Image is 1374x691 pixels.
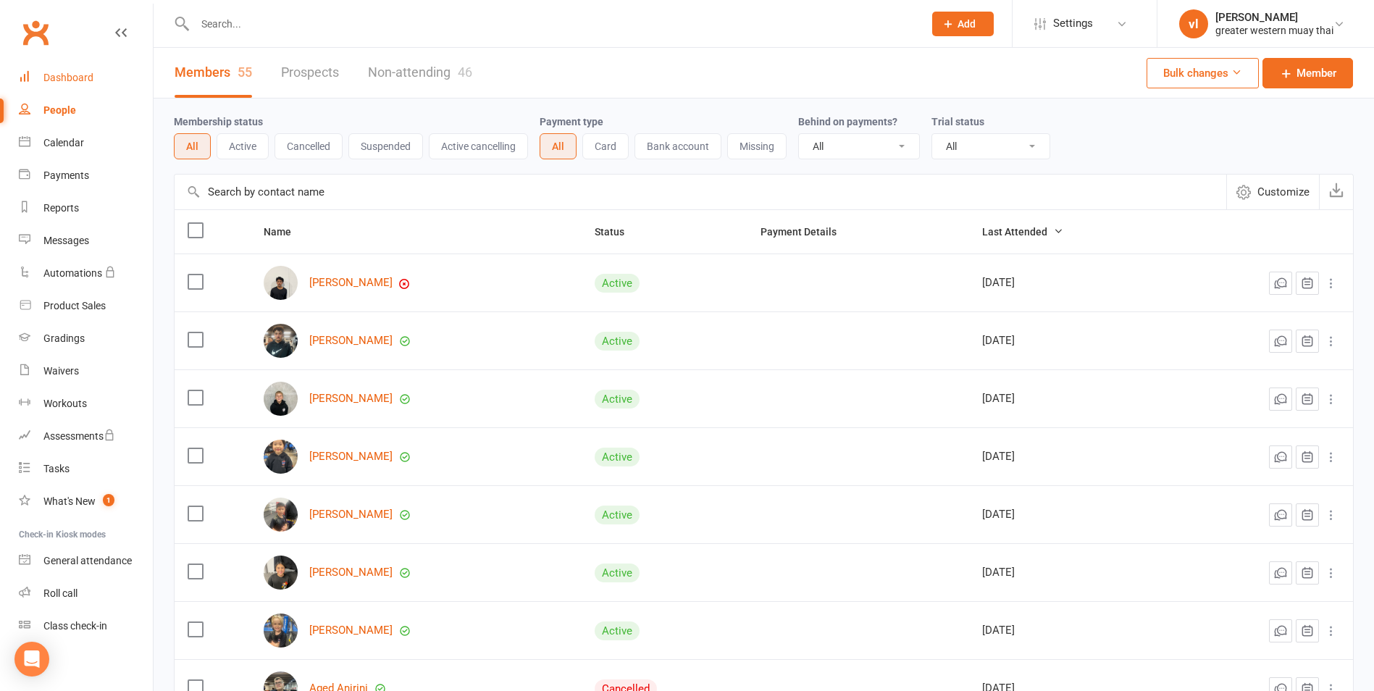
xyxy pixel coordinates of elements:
[19,322,153,355] a: Gradings
[281,48,339,98] a: Prospects
[540,133,577,159] button: All
[19,62,153,94] a: Dashboard
[540,116,603,127] label: Payment type
[727,133,787,159] button: Missing
[174,133,211,159] button: All
[595,506,640,524] div: Active
[1226,175,1319,209] button: Customize
[19,127,153,159] a: Calendar
[43,463,70,474] div: Tasks
[595,448,640,466] div: Active
[43,495,96,507] div: What's New
[595,564,640,582] div: Active
[103,494,114,506] span: 1
[309,624,393,637] a: [PERSON_NAME]
[19,355,153,388] a: Waivers
[19,225,153,257] a: Messages
[19,290,153,322] a: Product Sales
[595,390,640,409] div: Active
[19,485,153,518] a: What's New1
[275,133,343,159] button: Cancelled
[264,223,307,240] button: Name
[217,133,269,159] button: Active
[309,566,393,579] a: [PERSON_NAME]
[43,332,85,344] div: Gradings
[175,175,1226,209] input: Search by contact name
[1215,11,1333,24] div: [PERSON_NAME]
[43,365,79,377] div: Waivers
[264,498,298,532] img: Alexander
[43,555,132,566] div: General attendance
[19,453,153,485] a: Tasks
[264,382,298,416] img: Elias
[43,72,93,83] div: Dashboard
[43,620,107,632] div: Class check-in
[19,577,153,610] a: Roll call
[43,235,89,246] div: Messages
[1179,9,1208,38] div: vl
[429,133,528,159] button: Active cancelling
[1296,64,1336,82] span: Member
[1147,58,1259,88] button: Bulk changes
[19,94,153,127] a: People
[761,223,853,240] button: Payment Details
[43,202,79,214] div: Reports
[595,274,640,293] div: Active
[634,133,721,159] button: Bank account
[264,613,298,648] img: Harleigh
[1257,183,1310,201] span: Customize
[175,48,252,98] a: Members55
[264,324,298,358] img: Tommy
[595,621,640,640] div: Active
[19,420,153,453] a: Assessments
[1215,24,1333,37] div: greater western muay thai
[458,64,472,80] div: 46
[595,223,640,240] button: Status
[982,223,1063,240] button: Last Attended
[982,451,1157,463] div: [DATE]
[17,14,54,51] a: Clubworx
[190,14,913,34] input: Search...
[19,545,153,577] a: General attendance kiosk mode
[982,226,1063,238] span: Last Attended
[264,556,298,590] img: Imara
[1262,58,1353,88] a: Member
[19,159,153,192] a: Payments
[982,335,1157,347] div: [DATE]
[595,226,640,238] span: Status
[582,133,629,159] button: Card
[43,137,84,148] div: Calendar
[309,277,393,289] a: [PERSON_NAME]
[43,587,78,599] div: Roll call
[982,508,1157,521] div: [DATE]
[19,388,153,420] a: Workouts
[43,430,115,442] div: Assessments
[14,642,49,677] div: Open Intercom Messenger
[43,300,106,311] div: Product Sales
[982,624,1157,637] div: [DATE]
[761,226,853,238] span: Payment Details
[309,451,393,463] a: [PERSON_NAME]
[958,18,976,30] span: Add
[982,393,1157,405] div: [DATE]
[982,566,1157,579] div: [DATE]
[798,116,897,127] label: Behind on payments?
[43,169,89,181] div: Payments
[368,48,472,98] a: Non-attending46
[19,192,153,225] a: Reports
[309,508,393,521] a: [PERSON_NAME]
[43,267,102,279] div: Automations
[982,277,1157,289] div: [DATE]
[264,266,298,300] img: Karandeep
[264,440,298,474] img: Sofia
[309,335,393,347] a: [PERSON_NAME]
[1053,7,1093,40] span: Settings
[19,257,153,290] a: Automations
[931,116,984,127] label: Trial status
[264,226,307,238] span: Name
[309,393,393,405] a: [PERSON_NAME]
[932,12,994,36] button: Add
[348,133,423,159] button: Suspended
[43,104,76,116] div: People
[19,610,153,642] a: Class kiosk mode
